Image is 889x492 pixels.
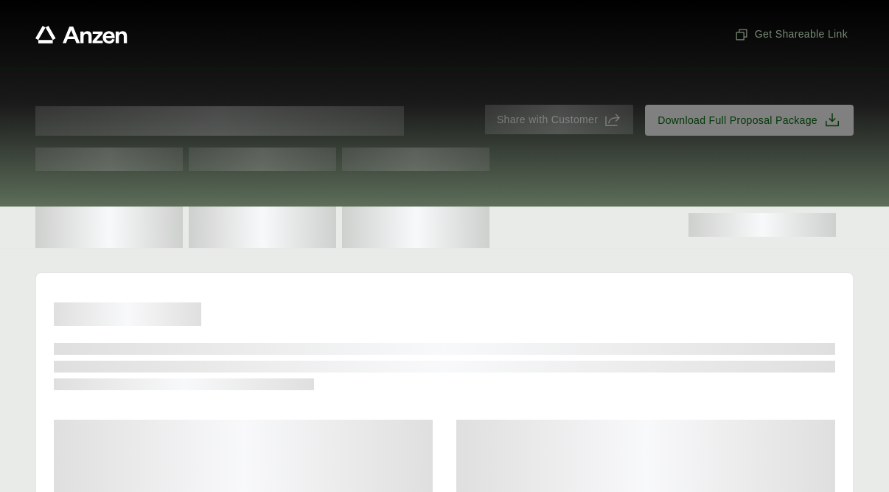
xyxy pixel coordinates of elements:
a: Anzen website [35,26,128,44]
span: Get Shareable Link [734,27,848,42]
button: Get Shareable Link [728,21,854,48]
span: Test [35,148,183,171]
span: Test [342,148,489,171]
span: Proposal for [35,106,404,136]
span: Test [189,148,336,171]
span: Share with Customer [497,112,598,128]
